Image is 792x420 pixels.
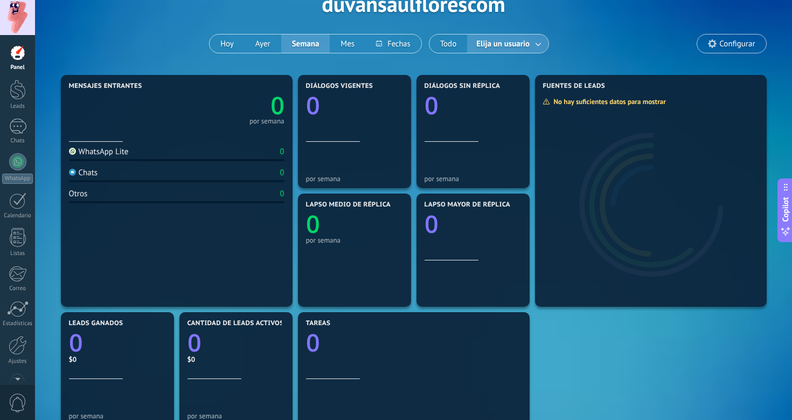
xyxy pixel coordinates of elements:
[69,412,166,420] div: por semana
[306,320,331,327] span: Tareas
[306,208,320,240] text: 0
[187,326,284,359] a: 0
[270,89,284,122] text: 0
[187,412,284,420] div: por semana
[425,175,522,183] div: por semana
[474,37,532,51] span: Elija un usuario
[280,147,284,157] div: 0
[306,326,320,359] text: 0
[187,320,284,327] span: Cantidad de leads activos
[69,148,76,155] img: WhatsApp Lite
[69,147,129,157] div: WhatsApp Lite
[280,189,284,199] div: 0
[306,236,403,244] div: por semana
[2,358,33,365] div: Ajustes
[425,208,439,240] text: 0
[69,320,123,327] span: Leads ganados
[280,168,284,178] div: 0
[69,169,76,176] img: Chats
[187,326,202,359] text: 0
[306,201,391,209] span: Lapso medio de réplica
[245,35,281,53] button: Ayer
[69,326,83,359] text: 0
[177,89,284,122] a: 0
[719,39,755,49] span: Configurar
[69,326,166,359] a: 0
[429,35,468,53] button: Todo
[2,64,33,71] div: Panel
[2,137,33,144] div: Chats
[249,119,284,124] div: por semana
[210,35,245,53] button: Hoy
[780,197,791,222] span: Copilot
[69,355,166,364] div: $0
[2,212,33,219] div: Calendario
[425,201,510,209] span: Lapso mayor de réplica
[281,35,330,53] button: Semana
[69,168,98,178] div: Chats
[306,326,522,359] a: 0
[306,82,373,90] span: Diálogos vigentes
[187,355,284,364] div: $0
[365,35,421,53] button: Fechas
[2,250,33,257] div: Listas
[69,82,142,90] span: Mensajes entrantes
[543,82,606,90] span: Fuentes de leads
[425,89,439,122] text: 0
[467,35,548,53] button: Elija un usuario
[543,97,673,106] div: No hay suficientes datos para mostrar
[425,82,501,90] span: Diálogos sin réplica
[330,35,365,53] button: Mes
[2,320,33,327] div: Estadísticas
[2,174,33,184] div: WhatsApp
[2,285,33,292] div: Correo
[69,189,88,199] div: Otros
[306,89,320,122] text: 0
[306,175,403,183] div: por semana
[2,103,33,110] div: Leads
